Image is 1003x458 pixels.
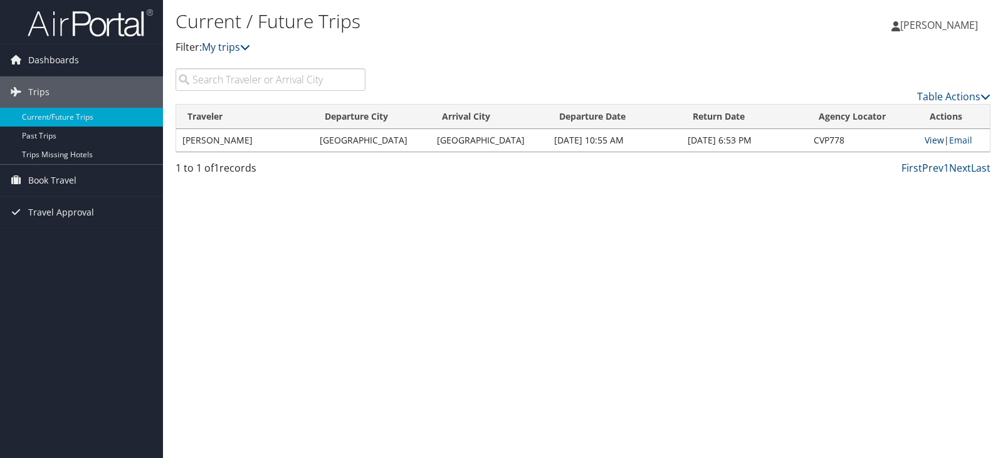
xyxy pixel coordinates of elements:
[176,8,719,34] h1: Current / Future Trips
[681,105,807,129] th: Return Date: activate to sort column ascending
[891,6,990,44] a: [PERSON_NAME]
[807,129,919,152] td: CVP778
[176,160,365,182] div: 1 to 1 of records
[943,161,949,175] a: 1
[313,105,431,129] th: Departure City: activate to sort column ascending
[925,134,944,146] a: View
[28,8,153,38] img: airportal-logo.png
[807,105,919,129] th: Agency Locator: activate to sort column ascending
[918,105,990,129] th: Actions
[971,161,990,175] a: Last
[176,39,719,56] p: Filter:
[548,129,681,152] td: [DATE] 10:55 AM
[431,105,548,129] th: Arrival City: activate to sort column ascending
[917,90,990,103] a: Table Actions
[28,197,94,228] span: Travel Approval
[431,129,548,152] td: [GEOGRAPHIC_DATA]
[918,129,990,152] td: |
[681,129,807,152] td: [DATE] 6:53 PM
[313,129,431,152] td: [GEOGRAPHIC_DATA]
[949,161,971,175] a: Next
[28,44,79,76] span: Dashboards
[176,105,313,129] th: Traveler: activate to sort column ascending
[922,161,943,175] a: Prev
[176,68,365,91] input: Search Traveler or Arrival City
[949,134,972,146] a: Email
[202,40,250,54] a: My trips
[28,76,50,108] span: Trips
[176,129,313,152] td: [PERSON_NAME]
[548,105,681,129] th: Departure Date: activate to sort column descending
[900,18,978,32] span: [PERSON_NAME]
[214,161,219,175] span: 1
[28,165,76,196] span: Book Travel
[901,161,922,175] a: First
